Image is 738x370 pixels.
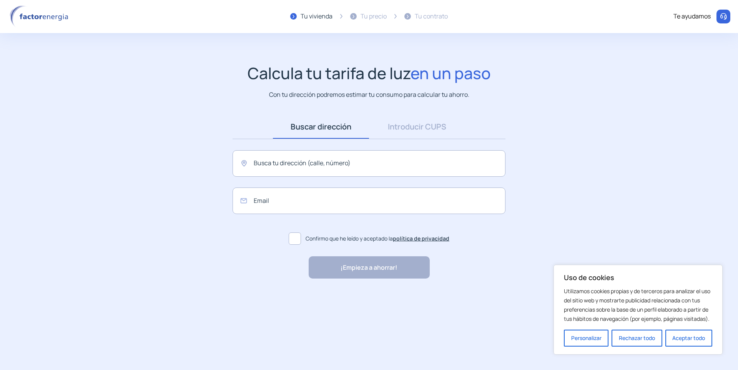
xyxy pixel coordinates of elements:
p: Uso de cookies [564,273,712,282]
a: Buscar dirección [273,115,369,139]
p: Con tu dirección podremos estimar tu consumo para calcular tu ahorro. [269,90,469,100]
h1: Calcula tu tarifa de luz [248,64,491,83]
div: Tu precio [361,12,387,22]
div: Tu contrato [415,12,448,22]
div: Tu vivienda [301,12,332,22]
span: Confirmo que he leído y aceptado la [306,234,449,243]
button: Aceptar todo [665,330,712,347]
button: Rechazar todo [612,330,662,347]
img: logo factor [8,5,73,28]
div: Te ayudamos [673,12,711,22]
img: llamar [720,13,727,20]
a: Introducir CUPS [369,115,465,139]
a: política de privacidad [393,235,449,242]
p: Utilizamos cookies propias y de terceros para analizar el uso del sitio web y mostrarte publicida... [564,287,712,324]
button: Personalizar [564,330,608,347]
span: en un paso [411,62,491,84]
div: Uso de cookies [553,265,723,355]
